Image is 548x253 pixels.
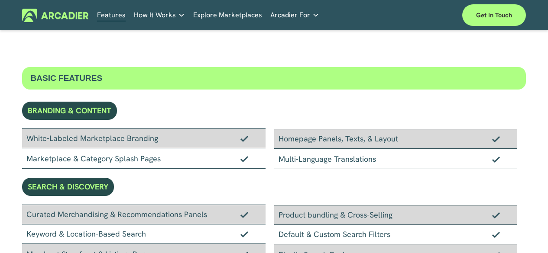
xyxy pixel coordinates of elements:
span: How It Works [134,9,176,21]
img: Checkmark [492,136,500,142]
div: BRANDING & CONTENT [22,102,117,120]
a: Explore Marketplaces [193,9,262,22]
img: Checkmark [492,156,500,162]
div: Curated Merchandising & Recommendations Panels [22,205,266,224]
img: Checkmark [492,212,500,218]
img: Checkmark [240,156,248,162]
div: Homepage Panels, Texts, & Layout [274,129,518,149]
a: folder dropdown [134,9,185,22]
span: Arcadier For [270,9,310,21]
img: Checkmark [240,231,248,237]
img: Checkmark [492,231,500,237]
div: Keyword & Location-Based Search [22,224,266,244]
img: Checkmark [240,135,248,141]
div: Product bundling & Cross-Selling [274,205,518,225]
a: folder dropdown [270,9,319,22]
img: Arcadier [22,9,88,22]
a: Get in touch [462,4,526,26]
img: Checkmark [240,211,248,218]
div: SEARCH & DISCOVERY [22,178,114,196]
div: Multi-Language Translations [274,149,518,169]
a: Features [97,9,126,22]
div: BASIC FEATURES [22,67,526,90]
div: White-Labeled Marketplace Branding [22,128,266,148]
div: Marketplace & Category Splash Pages [22,148,266,169]
div: Default & Custom Search Filters [274,225,518,244]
